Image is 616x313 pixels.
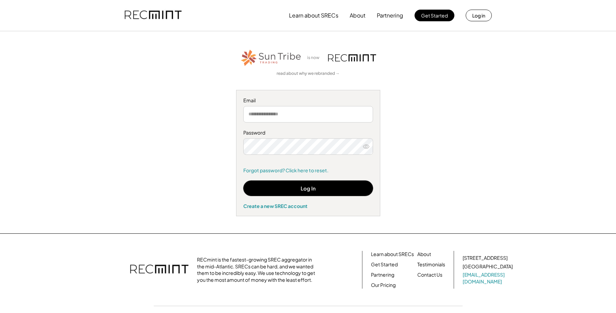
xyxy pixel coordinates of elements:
button: Get Started [415,10,454,21]
button: Partnering [377,9,403,22]
button: Learn about SRECs [289,9,338,22]
div: Email [243,97,373,104]
div: Password [243,129,373,136]
a: Partnering [371,271,394,278]
img: recmint-logotype%403x.png [328,54,376,61]
a: Contact Us [417,271,442,278]
a: Testimonials [417,261,445,268]
a: [EMAIL_ADDRESS][DOMAIN_NAME] [463,271,514,285]
button: Log in [466,10,492,21]
div: is now [305,55,325,61]
button: Log In [243,181,373,196]
div: [STREET_ADDRESS] [463,255,508,262]
button: About [350,9,365,22]
a: Learn about SRECs [371,251,414,258]
div: Create a new SREC account [243,203,373,209]
img: recmint-logotype%403x.png [130,258,188,282]
img: STT_Horizontal_Logo%2B-%2BColor.png [240,48,302,67]
a: read about why we rebranded → [277,71,340,77]
div: RECmint is the fastest-growing SREC aggregator in the mid-Atlantic. SRECs can be hard, and we wan... [197,256,319,283]
div: [GEOGRAPHIC_DATA] [463,263,513,270]
img: recmint-logotype%403x.png [125,4,182,27]
a: Forgot password? Click here to reset. [243,167,373,174]
a: Get Started [371,261,398,268]
a: Our Pricing [371,282,396,289]
a: About [417,251,431,258]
